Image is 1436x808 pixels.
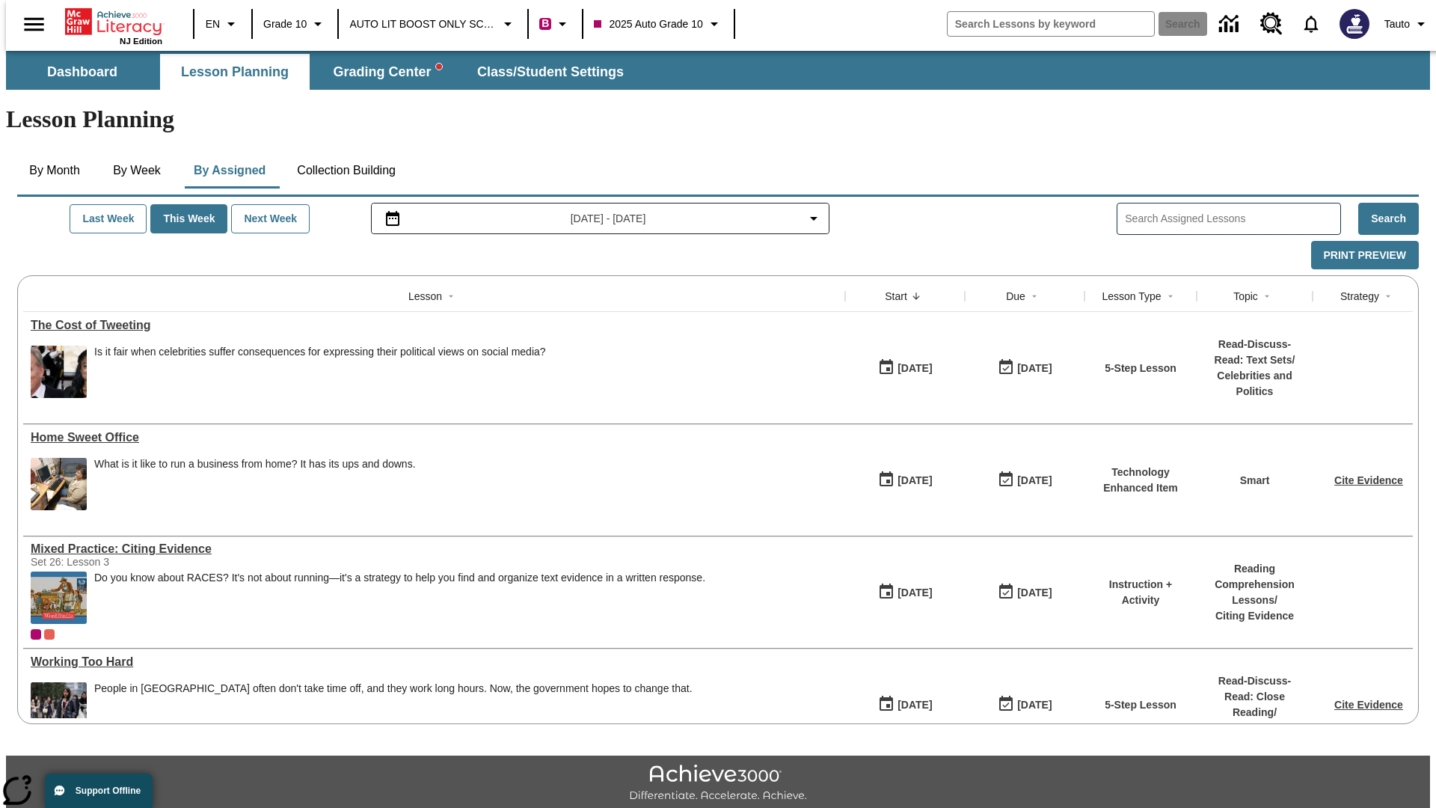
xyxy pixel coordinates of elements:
button: Boost Class color is violet red. Change class color [533,10,577,37]
div: OL 2025 Auto Grade 11 [44,629,55,640]
div: [DATE] [1017,359,1052,378]
div: Is it fair when celebrities suffer consequences for expressing their political views on social me... [94,346,546,398]
p: 5-Step Lesson [1105,697,1176,713]
a: Mixed Practice: Citing Evidence, Lessons [31,542,838,556]
svg: Collapse Date Range Filter [805,209,823,227]
div: Lesson Type [1102,289,1161,304]
button: 10/13/25: Last day the lesson can be accessed [992,691,1057,719]
input: search field [948,12,1154,36]
div: Home [65,5,162,46]
button: Sort [1025,287,1043,305]
p: Read-Discuss-Read: Close Reading / [1204,673,1305,720]
span: Lesson Planning [181,64,289,81]
p: People in [GEOGRAPHIC_DATA] often don't take time off, and they work long hours. Now, the governm... [94,682,693,695]
div: [DATE] [897,696,932,714]
button: 10/13/25: First time the lesson was available [873,691,937,719]
button: Print Preview [1311,241,1419,270]
button: Last Week [70,204,147,233]
button: Collection Building [285,153,408,189]
button: 10/15/25: First time the lesson was available [873,354,937,382]
button: Sort [907,287,925,305]
div: [DATE] [1017,584,1052,602]
a: Working Too Hard , Lessons [31,655,838,669]
img: sharing political opinions on social media can impact your career [31,346,87,398]
span: Grade 10 [263,16,307,32]
div: [DATE] [897,359,932,378]
img: A color illustration from 1883 shows a penny lick vendor standing behind an ice cream cart with a... [31,572,87,624]
button: Dashboard [7,54,157,90]
button: Next Week [231,204,310,233]
button: Language: EN, Select a language [199,10,247,37]
a: Cite Evidence [1334,699,1403,711]
span: [DATE] - [DATE] [571,211,646,227]
a: Cite Evidence [1334,474,1403,486]
h1: Lesson Planning [6,105,1430,133]
div: Current Class [31,629,41,640]
button: Sort [442,287,460,305]
button: Sort [1379,287,1397,305]
button: Select the date range menu item [378,209,823,227]
div: What is it like to run a business from home? It has its ups and downs. [94,458,416,510]
span: Support Offline [76,786,141,796]
button: Sort [1162,287,1179,305]
p: Instruction + Activity [1092,577,1189,608]
span: AUTO LIT BOOST ONLY SCHOOL [349,16,497,32]
span: People in Japan often don't take time off, and they work long hours. Now, the government hopes to... [94,682,693,735]
a: Home Sweet Office, Lessons [31,431,838,444]
p: Do you know about RACES? It's not about running—it's a strategy to help you find and organize tex... [94,572,705,584]
button: Lesson Planning [160,54,310,90]
button: Class: 2025 Auto Grade 10, Select your class [588,10,728,37]
button: By Month [17,153,92,189]
button: Open side menu [12,2,56,46]
div: Lesson [408,289,442,304]
div: What is it like to run a business from home? It has its ups and downs. [94,458,416,471]
div: Set 26: Lesson 3 [31,556,255,568]
button: Profile/Settings [1378,10,1436,37]
p: Citing Evidence [1204,608,1305,624]
span: Class/Student Settings [477,64,624,81]
img: Japanese business person posing in crosswalk of busy city [31,682,87,735]
input: Search Assigned Lessons [1125,208,1340,230]
span: Tauto [1384,16,1410,32]
button: Grading Center [313,54,462,90]
button: 10/13/25: Last day the lesson can be accessed [992,466,1057,495]
div: SubNavbar [6,54,637,90]
img: Avatar [1340,9,1369,39]
button: This Week [150,204,227,233]
a: Resource Center, Will open in new tab [1251,4,1292,44]
p: Read-Discuss-Read: Text Sets / [1204,337,1305,368]
a: Data Center [1210,4,1251,45]
button: 10/13/25: First time the lesson was available [873,578,937,607]
button: Support Offline [45,774,153,808]
span: B [541,14,549,33]
div: Strategy [1340,289,1379,304]
div: Working Too Hard [31,655,838,669]
div: Do you know about RACES? It's not about running—it's a strategy to help you find and organize tex... [94,572,705,624]
svg: writing assistant alert [436,64,442,70]
div: SubNavbar [6,51,1430,90]
button: 10/15/25: Last day the lesson can be accessed [992,354,1057,382]
button: 10/13/25: First time the lesson was available [873,466,937,495]
div: [DATE] [1017,471,1052,490]
div: Mixed Practice: Citing Evidence [31,542,838,556]
button: 10/13/25: Last day the lesson can be accessed [992,578,1057,607]
div: Home Sweet Office [31,431,838,444]
button: School: AUTO LIT BOOST ONLY SCHOOL, Select your school [343,10,523,37]
div: [DATE] [897,471,932,490]
p: 5-Step Lesson [1105,361,1176,376]
button: Class/Student Settings [465,54,636,90]
a: The Cost of Tweeting, Lessons [31,319,838,332]
div: [DATE] [897,584,932,602]
p: Reading Comprehension Lessons / [1204,561,1305,608]
span: NJ Edition [120,37,162,46]
a: Notifications [1292,4,1331,43]
div: Start [885,289,907,304]
div: The Cost of Tweeting [31,319,838,332]
button: By Assigned [182,153,277,189]
button: Grade: Grade 10, Select a grade [257,10,333,37]
span: 2025 Auto Grade 10 [594,16,702,32]
button: Sort [1258,287,1276,305]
